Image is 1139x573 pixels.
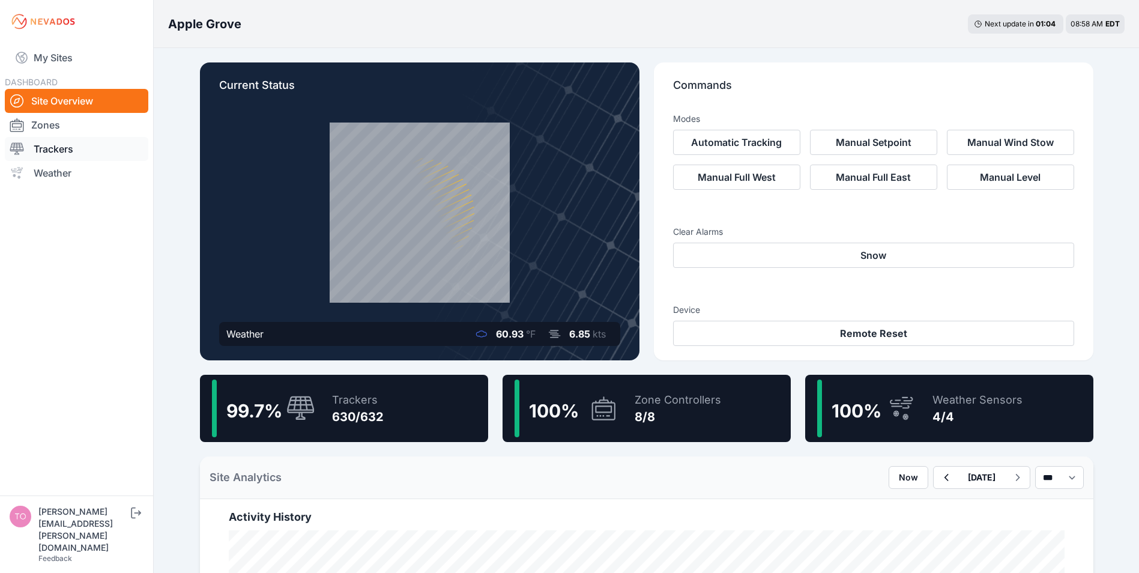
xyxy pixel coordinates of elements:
[932,408,1023,425] div: 4/4
[5,77,58,87] span: DASHBOARD
[635,408,721,425] div: 8/8
[947,165,1074,190] button: Manual Level
[38,506,128,554] div: [PERSON_NAME][EMAIL_ADDRESS][PERSON_NAME][DOMAIN_NAME]
[673,113,700,125] h3: Modes
[593,328,606,340] span: kts
[503,375,791,442] a: 100%Zone Controllers8/8
[958,467,1005,488] button: [DATE]
[673,243,1074,268] button: Snow
[332,392,384,408] div: Trackers
[947,130,1074,155] button: Manual Wind Stow
[10,12,77,31] img: Nevados
[673,165,800,190] button: Manual Full West
[673,321,1074,346] button: Remote Reset
[526,328,536,340] span: °F
[5,89,148,113] a: Site Overview
[985,19,1034,28] span: Next update in
[168,8,241,40] nav: Breadcrumb
[635,392,721,408] div: Zone Controllers
[1036,19,1057,29] div: 01 : 04
[810,165,937,190] button: Manual Full East
[832,400,881,422] span: 100 %
[5,161,148,185] a: Weather
[332,408,384,425] div: 630/632
[529,400,579,422] span: 100 %
[673,130,800,155] button: Automatic Tracking
[10,506,31,527] img: tomasz.barcz@energix-group.com
[805,375,1093,442] a: 100%Weather Sensors4/4
[226,400,282,422] span: 99.7 %
[226,327,264,341] div: Weather
[229,509,1065,526] h2: Activity History
[673,77,1074,103] p: Commands
[932,392,1023,408] div: Weather Sensors
[5,137,148,161] a: Trackers
[889,466,928,489] button: Now
[219,77,620,103] p: Current Status
[38,554,72,563] a: Feedback
[496,328,524,340] span: 60.93
[200,375,488,442] a: 99.7%Trackers630/632
[5,113,148,137] a: Zones
[5,43,148,72] a: My Sites
[810,130,937,155] button: Manual Setpoint
[1105,19,1120,28] span: EDT
[210,469,282,486] h2: Site Analytics
[569,328,590,340] span: 6.85
[673,304,1074,316] h3: Device
[1071,19,1103,28] span: 08:58 AM
[673,226,1074,238] h3: Clear Alarms
[168,16,241,32] h3: Apple Grove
